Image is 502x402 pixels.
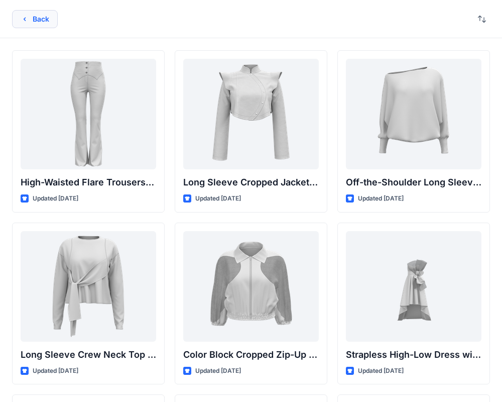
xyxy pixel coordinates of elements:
p: Updated [DATE] [33,193,78,204]
p: Long Sleeve Cropped Jacket with Mandarin Collar and Shoulder Detail [183,175,319,189]
p: Updated [DATE] [358,366,404,376]
p: Strapless High-Low Dress with Side Bow Detail [346,348,481,362]
a: Long Sleeve Cropped Jacket with Mandarin Collar and Shoulder Detail [183,59,319,169]
a: Off-the-Shoulder Long Sleeve Top [346,59,481,169]
a: Long Sleeve Crew Neck Top with Asymmetrical Tie Detail [21,231,156,342]
p: Long Sleeve Crew Neck Top with Asymmetrical Tie Detail [21,348,156,362]
a: Strapless High-Low Dress with Side Bow Detail [346,231,481,342]
p: Updated [DATE] [195,193,241,204]
p: Updated [DATE] [195,366,241,376]
a: High-Waisted Flare Trousers with Button Detail [21,59,156,169]
a: Color Block Cropped Zip-Up Jacket with Sheer Sleeves [183,231,319,342]
p: Updated [DATE] [33,366,78,376]
button: Back [12,10,58,28]
p: Color Block Cropped Zip-Up Jacket with Sheer Sleeves [183,348,319,362]
p: High-Waisted Flare Trousers with Button Detail [21,175,156,189]
p: Updated [DATE] [358,193,404,204]
p: Off-the-Shoulder Long Sleeve Top [346,175,481,189]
